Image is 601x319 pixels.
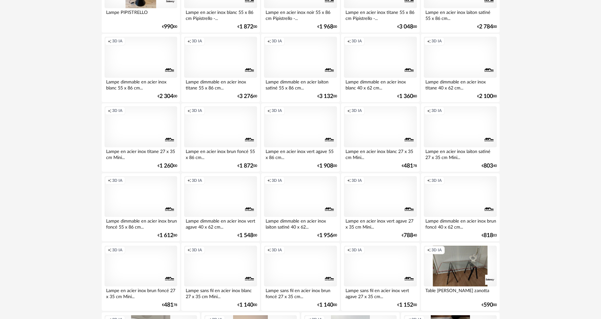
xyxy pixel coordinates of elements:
[164,303,173,307] span: 481
[102,243,180,311] a: Creation icon 3D IA Lampe en acier inox brun foncé 27 x 35 cm Mini... €48178
[319,164,333,168] span: 1 908
[344,217,417,230] div: Lampe en acier inox vert agave 27 x 35 cm Mini...
[479,25,493,29] span: 2 784
[237,303,257,307] div: € 00
[112,108,123,113] span: 3D IA
[261,243,340,311] a: Creation icon 3D IA Lampe sans fil en acier inox brun foncé 27 x 35 cm... €1 14000
[187,248,191,253] span: Creation icon
[159,164,173,168] span: 1 260
[112,248,123,253] span: 3D IA
[187,39,191,44] span: Creation icon
[159,233,173,238] span: 1 612
[264,147,337,160] div: Lampe en acier inox vert agave 55 x 86 cm...
[399,25,413,29] span: 3 048
[184,286,257,299] div: Lampe sans fil en acier inox blanc 27 x 35 cm Mini...
[264,286,337,299] div: Lampe sans fil en acier inox brun foncé 27 x 35 cm...
[399,94,413,99] span: 1 360
[159,94,173,99] span: 2 304
[239,164,253,168] span: 1 872
[239,94,253,99] span: 3 276
[317,94,337,99] div: € 00
[162,25,177,29] div: € 00
[162,303,177,307] div: € 78
[272,39,282,44] span: 3D IA
[319,233,333,238] span: 1 956
[341,34,419,102] a: Creation icon 3D IA Lampe dimmable en acier inox blanc 40 x 62 cm... €1 36080
[317,233,337,238] div: € 00
[261,34,340,102] a: Creation icon 3D IA Lampe dimmable en acier laiton satiné 55 x 86 cm... €3 13200
[427,39,431,44] span: Creation icon
[484,233,493,238] span: 818
[344,78,417,90] div: Lampe dimmable en acier inox blanc 40 x 62 cm...
[105,8,177,21] div: Lampe PIPISTRELLO
[482,164,497,168] div: € 40
[479,94,493,99] span: 2 100
[482,303,497,307] div: € 00
[112,39,123,44] span: 3D IA
[192,39,202,44] span: 3D IA
[192,178,202,183] span: 3D IA
[347,248,351,253] span: Creation icon
[347,178,351,183] span: Creation icon
[272,108,282,113] span: 3D IA
[112,178,123,183] span: 3D IA
[184,147,257,160] div: Lampe en acier inox brun foncé 55 x 86 cm...
[424,286,496,299] div: Table [PERSON_NAME] zanotta
[421,34,499,102] a: Creation icon 3D IA Lampe dimmable en acier inox titane 40 x 62 cm... €2 10000
[267,39,271,44] span: Creation icon
[237,25,257,29] div: € 00
[237,164,257,168] div: € 00
[108,178,111,183] span: Creation icon
[184,217,257,230] div: Lampe dimmable en acier inox vert agave 40 x 62 cm...
[431,39,442,44] span: 3D IA
[352,178,362,183] span: 3D IA
[319,25,333,29] span: 1 968
[344,8,417,21] div: Lampe en acier inox titane 55 x 86 cm Pipistrello -...
[317,164,337,168] div: € 00
[102,173,180,242] a: Creation icon 3D IA Lampe dimmable en acier inox brun foncé 55 x 86 cm... €1 61280
[102,103,180,172] a: Creation icon 3D IA Lampe en acier inox titane 27 x 35 cm Mini... €1 26000
[399,303,413,307] span: 1 152
[317,303,337,307] div: € 00
[272,248,282,253] span: 3D IA
[108,39,111,44] span: Creation icon
[181,243,260,311] a: Creation icon 3D IA Lampe sans fil en acier inox blanc 27 x 35 cm Mini... €1 14000
[402,164,417,168] div: € 78
[484,164,493,168] span: 803
[482,233,497,238] div: € 03
[184,78,257,90] div: Lampe dimmable en acier inox titane 55 x 86 cm...
[347,108,351,113] span: Creation icon
[239,233,253,238] span: 1 548
[404,233,413,238] span: 788
[237,233,257,238] div: € 00
[477,94,497,99] div: € 00
[105,286,177,299] div: Lampe en acier inox brun foncé 27 x 35 cm Mini...
[341,243,419,311] a: Creation icon 3D IA Lampe sans fil en acier inox vert agave 27 x 35 cm... €1 15200
[261,103,340,172] a: Creation icon 3D IA Lampe en acier inox vert agave 55 x 86 cm... €1 90800
[421,243,499,311] a: Creation icon 3D IA Table [PERSON_NAME] zanotta €59000
[427,248,431,253] span: Creation icon
[181,173,260,242] a: Creation icon 3D IA Lampe dimmable en acier inox vert agave 40 x 62 cm... €1 54800
[158,233,177,238] div: € 80
[352,248,362,253] span: 3D IA
[431,248,442,253] span: 3D IA
[239,25,253,29] span: 1 872
[344,147,417,160] div: Lampe en acier inox blanc 27 x 35 cm Mini...
[181,34,260,102] a: Creation icon 3D IA Lampe dimmable en acier inox titane 55 x 86 cm... €3 27600
[237,94,257,99] div: € 00
[164,25,173,29] span: 990
[397,25,417,29] div: € 00
[187,108,191,113] span: Creation icon
[108,108,111,113] span: Creation icon
[341,103,419,172] a: Creation icon 3D IA Lampe en acier inox blanc 27 x 35 cm Mini... €48178
[397,94,417,99] div: € 80
[264,8,337,21] div: Lampe en acier inox noir 55 x 86 cm Pipistrello -...
[192,108,202,113] span: 3D IA
[404,164,413,168] span: 481
[421,103,499,172] a: Creation icon 3D IA Lampe en acier inox laiton satiné 27 x 35 cm Mini... €80340
[102,34,180,102] a: Creation icon 3D IA Lampe dimmable en acier inox blanc 55 x 86 cm... €2 30400
[187,178,191,183] span: Creation icon
[431,178,442,183] span: 3D IA
[427,178,431,183] span: Creation icon
[181,103,260,172] a: Creation icon 3D IA Lampe en acier inox brun foncé 55 x 86 cm... €1 87200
